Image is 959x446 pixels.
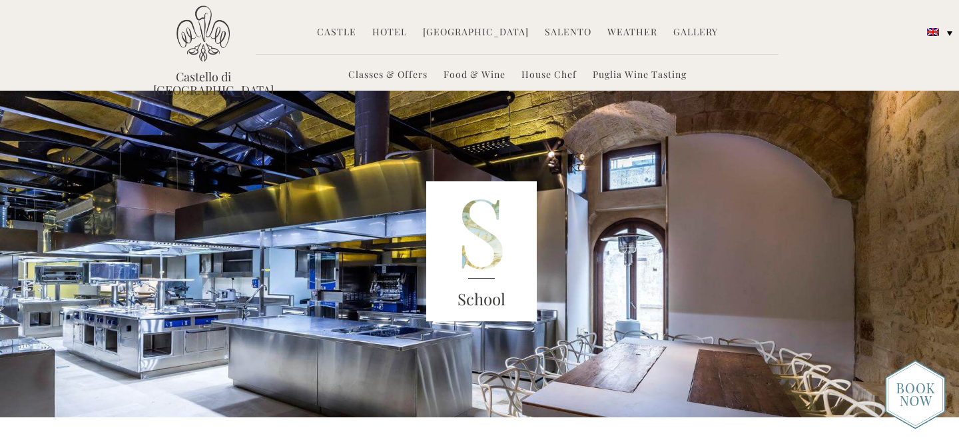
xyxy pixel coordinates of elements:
a: Gallery [673,25,718,41]
img: English [927,28,939,36]
h3: School [426,287,537,311]
a: Hotel [372,25,407,41]
a: Castello di [GEOGRAPHIC_DATA] [153,70,253,97]
a: Food & Wine [444,68,505,83]
a: House Chef [521,68,577,83]
img: S_Lett_green.png [426,181,537,321]
img: Castello di Ugento [176,5,230,62]
a: Classes & Offers [348,68,428,83]
a: Castle [317,25,356,41]
img: new-booknow.png [885,360,946,429]
a: Salento [545,25,591,41]
a: Weather [607,25,657,41]
a: Puglia Wine Tasting [593,68,687,83]
a: [GEOGRAPHIC_DATA] [423,25,529,41]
